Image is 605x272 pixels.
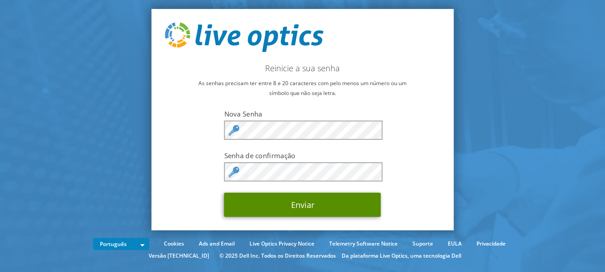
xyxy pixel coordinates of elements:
button: Enviar [224,193,381,217]
label: Senha de confirmação [224,151,381,160]
label: Nova Senha [224,109,381,118]
a: Live Optics Privacy Notice [243,239,321,249]
a: EULA [441,239,468,249]
li: © 2025 Dell Inc. Todos os Direitos Reservados [215,251,340,261]
a: Cookies [157,239,191,249]
li: Versão [TECHNICAL_ID] [144,251,214,261]
a: Suporte [406,239,440,249]
h2: Reinicie a sua senha [165,63,441,73]
p: As senhas precisam ter entre 8 e 20 caracteres com pelo menos um número ou um símbolo que não sej... [165,78,441,98]
a: Privacidade [470,239,512,249]
li: Da plataforma Live Optics, uma tecnologia Dell [342,251,461,261]
img: live_optics_svg.svg [165,22,323,52]
a: Ads and Email [192,239,241,249]
a: Telemetry Software Notice [322,239,404,249]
